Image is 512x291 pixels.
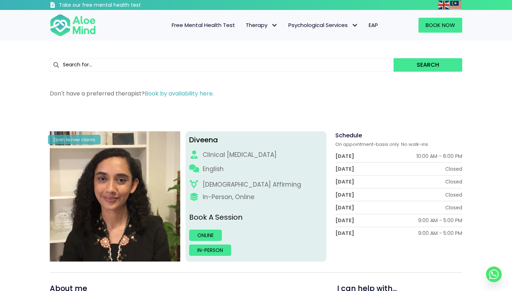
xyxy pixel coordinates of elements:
[50,58,394,72] input: Search for...
[48,135,101,144] div: Open to new clients
[50,13,96,37] img: Aloe mind Logo
[445,191,462,198] div: Closed
[335,191,354,198] div: [DATE]
[166,18,240,33] a: Free Mental Health Test
[426,21,455,29] span: Book Now
[145,89,214,98] a: Book by availability here.
[418,18,462,33] a: Book Now
[172,21,235,29] span: Free Mental Health Test
[335,217,354,224] div: [DATE]
[50,131,180,262] img: IMG_1660 – Diveena Nair
[438,1,449,9] img: en
[50,89,462,98] p: Don't have a preferred therapist?
[335,178,354,185] div: [DATE]
[350,20,360,31] span: Psychological Services: submenu
[418,230,462,237] div: 9:00 AM - 5:00 PM
[283,18,363,33] a: Psychological ServicesPsychological Services: submenu
[416,153,462,160] div: 10:00 AM - 6:00 PM
[59,2,179,9] h3: Take our free mental health test
[189,212,323,223] p: Book A Session
[335,230,354,237] div: [DATE]
[445,204,462,211] div: Closed
[394,58,462,72] button: Search
[288,21,358,29] span: Psychological Services
[203,193,255,202] div: In-Person, Online
[445,165,462,172] div: Closed
[203,150,277,159] div: Clinical [MEDICAL_DATA]
[450,1,462,9] img: ms
[189,230,222,241] a: Online
[363,18,383,33] a: EAP
[486,267,502,282] a: Whatsapp
[335,153,354,160] div: [DATE]
[203,165,224,174] p: English
[240,18,283,33] a: TherapyTherapy: submenu
[246,21,278,29] span: Therapy
[105,18,383,33] nav: Menu
[438,1,450,9] a: English
[189,135,323,145] div: Diveena
[369,21,378,29] span: EAP
[335,204,354,211] div: [DATE]
[335,131,362,139] span: Schedule
[203,180,301,189] div: [DEMOGRAPHIC_DATA] Affirming
[335,141,428,148] span: On appointment-basis only. No walk-ins
[335,165,354,172] div: [DATE]
[418,217,462,224] div: 9:00 AM - 5:00 PM
[269,20,279,31] span: Therapy: submenu
[189,245,231,256] a: In-person
[445,178,462,185] div: Closed
[50,2,179,10] a: Take our free mental health test
[450,1,462,9] a: Malay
